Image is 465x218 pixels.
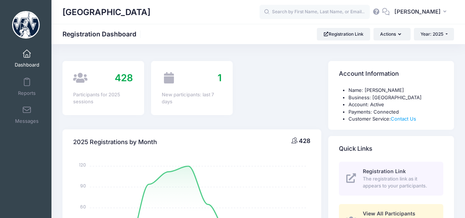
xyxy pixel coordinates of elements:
span: Dashboard [15,62,39,68]
button: Year: 2025 [414,28,454,40]
li: Account: Active [348,101,443,108]
span: [PERSON_NAME] [394,8,441,16]
span: Year: 2025 [421,31,443,37]
span: View All Participants [363,210,415,217]
a: Messages [10,102,44,128]
tspan: 60 [81,203,86,210]
h1: Registration Dashboard [62,30,143,38]
span: The registration link as it appears to your participants. [363,175,435,190]
a: Registration Link The registration link as it appears to your participants. [339,162,443,196]
button: [PERSON_NAME] [390,4,454,21]
span: Registration Link [363,168,406,174]
a: Registration Link [317,28,370,40]
input: Search by First Name, Last Name, or Email... [260,5,370,19]
a: Dashboard [10,46,44,71]
span: 1 [218,72,222,83]
img: Westminster College [12,11,40,39]
h4: 2025 Registrations by Month [73,132,157,153]
a: Contact Us [391,116,416,122]
button: Actions [373,28,410,40]
div: New participants: last 7 days [162,91,222,106]
tspan: 90 [81,183,86,189]
div: Participants for 2025 sessions [73,91,133,106]
h1: [GEOGRAPHIC_DATA] [62,4,150,21]
span: Messages [15,118,39,125]
li: Business: [GEOGRAPHIC_DATA] [348,94,443,101]
li: Customer Service: [348,115,443,123]
h4: Account Information [339,64,399,85]
li: Payments: Connected [348,108,443,116]
span: 428 [299,137,310,144]
span: 428 [115,72,133,83]
h4: Quick Links [339,138,372,159]
a: Reports [10,74,44,100]
span: Reports [18,90,36,96]
tspan: 120 [79,162,86,168]
li: Name: [PERSON_NAME] [348,87,443,94]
